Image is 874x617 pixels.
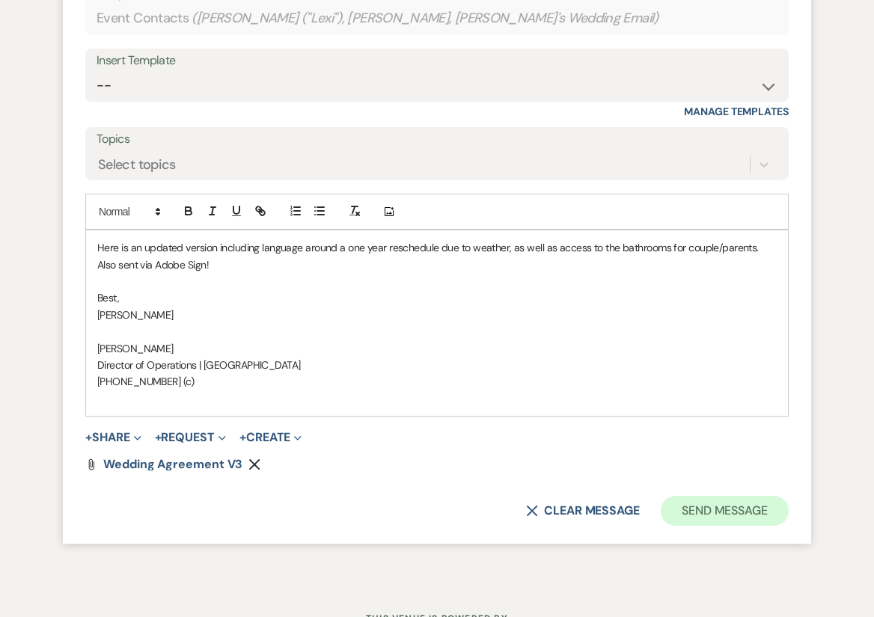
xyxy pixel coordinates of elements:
[97,129,777,150] label: Topics
[192,8,659,28] span: ( [PERSON_NAME] ("Lexi"), [PERSON_NAME], [PERSON_NAME]'s Wedding Email )
[97,239,777,273] p: Here is an updated version including language around a one year reschedule due to weather, as wel...
[97,340,777,357] p: [PERSON_NAME]
[526,505,640,517] button: Clear message
[103,458,242,470] a: Wedding Agreement V3
[661,496,789,526] button: Send Message
[97,50,777,72] div: Insert Template
[239,432,246,443] span: +
[155,432,226,443] button: Request
[98,155,176,175] div: Select topics
[684,105,789,118] a: Manage Templates
[85,432,92,443] span: +
[97,373,777,390] p: [PHONE_NUMBER] (c)
[155,432,162,443] span: +
[85,432,141,443] button: Share
[97,357,777,373] p: Director of Operations | [GEOGRAPHIC_DATA]
[97,289,777,306] p: Best,
[97,307,777,323] p: [PERSON_NAME]
[239,432,302,443] button: Create
[103,456,242,472] span: Wedding Agreement V3
[97,4,777,33] div: Event Contacts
